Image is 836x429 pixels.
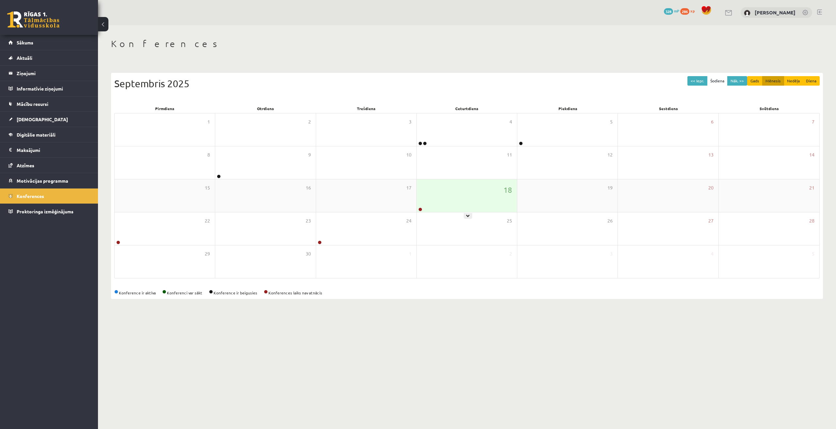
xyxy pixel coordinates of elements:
[17,66,90,81] legend: Ziņojumi
[812,118,814,125] span: 7
[809,217,814,224] span: 28
[8,81,90,96] a: Informatīvie ziņojumi
[308,151,311,158] span: 9
[690,8,695,13] span: xp
[8,35,90,50] a: Sākums
[762,76,784,86] button: Mēnesis
[17,116,68,122] span: [DEMOGRAPHIC_DATA]
[306,184,311,191] span: 16
[708,184,714,191] span: 20
[8,127,90,142] a: Digitālie materiāli
[409,118,411,125] span: 3
[607,151,613,158] span: 12
[8,142,90,157] a: Maksājumi
[17,81,90,96] legend: Informatīvie ziņojumi
[809,151,814,158] span: 14
[17,208,73,214] span: Proktoringa izmēģinājums
[507,151,512,158] span: 11
[719,104,820,113] div: Svētdiena
[7,11,59,28] a: Rīgas 1. Tālmācības vidusskola
[114,76,820,91] div: Septembris 2025
[306,217,311,224] span: 23
[784,76,803,86] button: Nedēļa
[8,189,90,204] a: Konferences
[8,112,90,127] a: [DEMOGRAPHIC_DATA]
[708,151,714,158] span: 13
[610,118,613,125] span: 5
[17,132,56,138] span: Digitālie materiāli
[17,178,68,184] span: Motivācijas programma
[687,76,707,86] button: << Iepr.
[17,193,44,199] span: Konferences
[17,162,34,168] span: Atzīmes
[674,8,679,13] span: mP
[8,50,90,65] a: Aktuāli
[680,8,698,13] a: 286 xp
[509,118,512,125] span: 4
[114,104,215,113] div: Pirmdiena
[406,184,411,191] span: 17
[711,118,714,125] span: 6
[17,40,33,45] span: Sākums
[812,250,814,257] span: 5
[504,184,512,195] span: 18
[8,66,90,81] a: Ziņojumi
[17,101,48,107] span: Mācību resursi
[205,184,210,191] span: 15
[607,184,613,191] span: 19
[607,217,613,224] span: 26
[711,250,714,257] span: 4
[17,142,90,157] legend: Maksājumi
[664,8,679,13] a: 328 mP
[517,104,618,113] div: Piekdiena
[8,158,90,173] a: Atzīmes
[747,76,763,86] button: Gads
[755,9,796,16] a: [PERSON_NAME]
[708,217,714,224] span: 27
[205,250,210,257] span: 29
[111,38,823,49] h1: Konferences
[205,217,210,224] span: 22
[215,104,316,113] div: Otrdiena
[507,217,512,224] span: 25
[316,104,417,113] div: Trešdiena
[744,10,750,16] img: Aleksandrs Krutjko
[406,151,411,158] span: 10
[664,8,673,15] span: 328
[306,250,311,257] span: 30
[727,76,747,86] button: Nāk. >>
[803,76,820,86] button: Diena
[308,118,311,125] span: 2
[17,55,32,61] span: Aktuāli
[207,151,210,158] span: 8
[618,104,719,113] div: Sestdiena
[610,250,613,257] span: 3
[417,104,518,113] div: Ceturtdiena
[707,76,728,86] button: Šodiena
[8,96,90,111] a: Mācību resursi
[680,8,689,15] span: 286
[406,217,411,224] span: 24
[809,184,814,191] span: 21
[509,250,512,257] span: 2
[207,118,210,125] span: 1
[8,173,90,188] a: Motivācijas programma
[409,250,411,257] span: 1
[114,290,820,296] div: Konference ir aktīva Konferenci var sākt Konference ir beigusies Konferences laiks nav atnācis
[8,204,90,219] a: Proktoringa izmēģinājums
